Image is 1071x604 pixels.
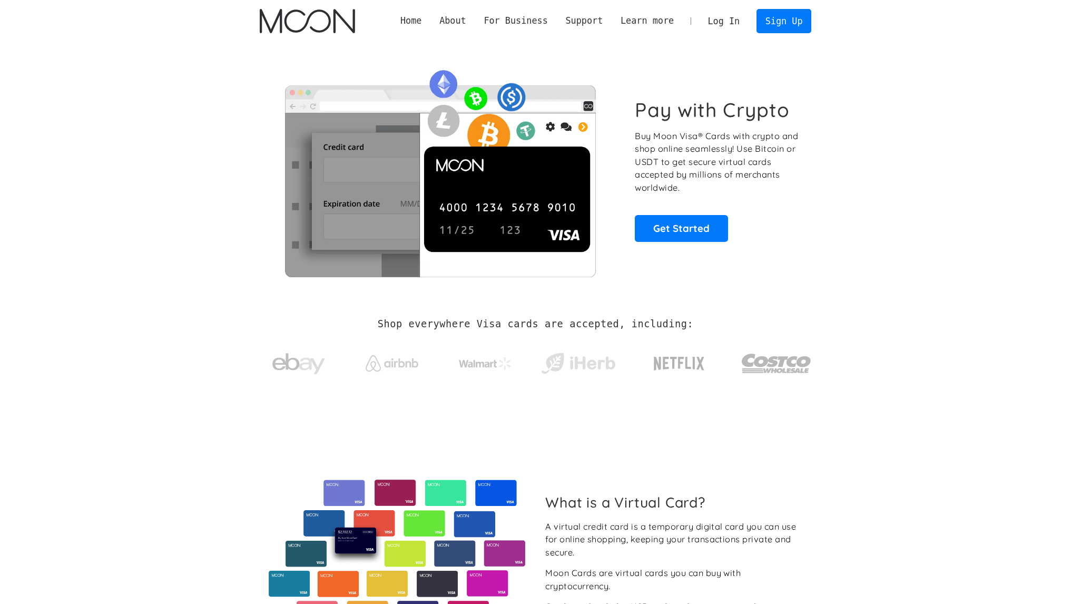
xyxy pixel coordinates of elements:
[635,215,728,241] a: Get Started
[430,14,475,27] div: About
[545,494,803,511] h2: What is a Virtual Card?
[545,520,803,559] div: A virtual credit card is a temporary digital card you can use for online shopping, keeping your t...
[557,14,612,27] div: Support
[653,350,705,377] img: Netflix
[565,14,603,27] div: Support
[439,14,466,27] div: About
[260,337,338,386] a: ebay
[632,340,726,382] a: Netflix
[539,350,617,377] img: iHerb
[352,345,431,377] a: Airbnb
[459,357,512,370] img: Walmart
[699,9,749,33] a: Log In
[378,318,693,330] h2: Shop everywhere Visa cards are accepted, including:
[741,344,812,383] img: Costco
[446,347,524,375] a: Walmart
[741,333,812,388] a: Costco
[545,567,803,592] div: Moon Cards are virtual cards you can buy with cryptocurrency.
[756,9,811,33] a: Sign Up
[272,347,325,381] img: ebay
[260,9,355,33] a: home
[635,130,800,194] p: Buy Moon Visa® Cards with crypto and shop online seamlessly! Use Bitcoin or USDT to get secure vi...
[539,339,617,383] a: iHerb
[391,14,430,27] a: Home
[484,14,547,27] div: For Business
[621,14,674,27] div: Learn more
[366,355,418,372] img: Airbnb
[635,98,790,122] h1: Pay with Crypto
[260,63,621,277] img: Moon Cards let you spend your crypto anywhere Visa is accepted.
[612,14,683,27] div: Learn more
[260,9,355,33] img: Moon Logo
[475,14,557,27] div: For Business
